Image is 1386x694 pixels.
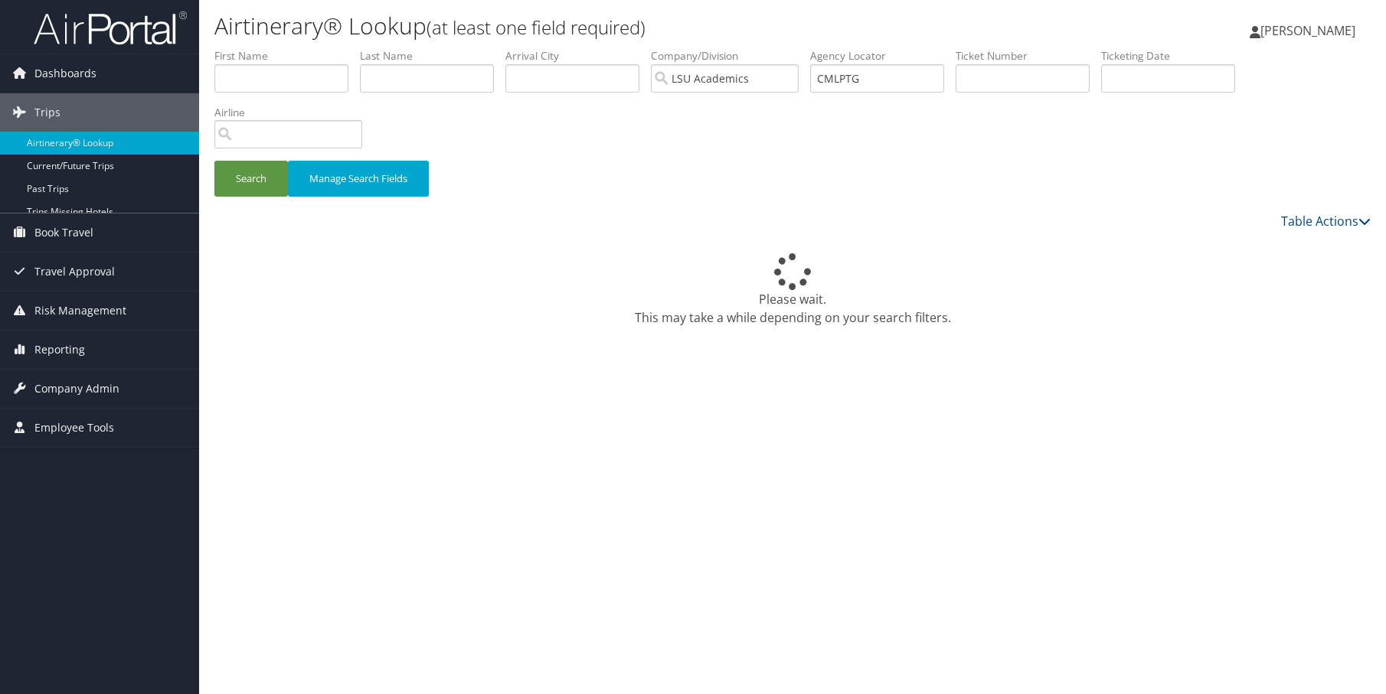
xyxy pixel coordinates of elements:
h1: Airtinerary® Lookup [214,10,986,42]
label: Arrival City [505,48,651,64]
label: Ticket Number [956,48,1101,64]
label: Agency Locator [810,48,956,64]
small: (at least one field required) [427,15,646,40]
span: Employee Tools [34,409,114,447]
button: Manage Search Fields [288,161,429,197]
label: Last Name [360,48,505,64]
label: Airline [214,105,374,120]
button: Search [214,161,288,197]
img: airportal-logo.png [34,10,187,46]
a: [PERSON_NAME] [1250,8,1371,54]
label: First Name [214,48,360,64]
span: Reporting [34,331,85,369]
span: Trips [34,93,60,132]
span: Dashboards [34,54,96,93]
span: Book Travel [34,213,93,252]
label: Ticketing Date [1101,48,1247,64]
span: [PERSON_NAME] [1260,22,1355,39]
a: Table Actions [1281,213,1371,230]
span: Company Admin [34,370,119,408]
span: Travel Approval [34,253,115,291]
label: Company/Division [651,48,810,64]
span: Risk Management [34,292,126,330]
div: Please wait. This may take a while depending on your search filters. [214,253,1371,327]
